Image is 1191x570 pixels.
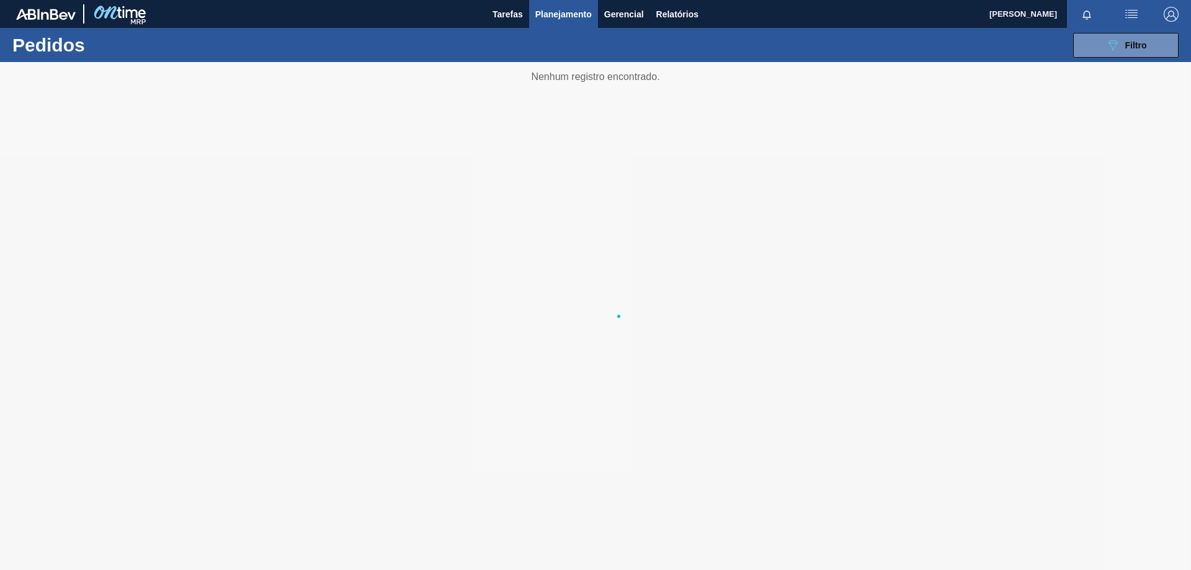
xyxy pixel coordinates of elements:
h1: Pedidos [12,38,198,52]
span: Filtro [1125,40,1147,50]
img: TNhmsLtSVTkK8tSr43FrP2fwEKptu5GPRR3wAAAABJRU5ErkJggg== [16,9,76,20]
span: Gerencial [604,7,644,22]
img: userActions [1124,7,1139,22]
img: Logout [1164,7,1179,22]
button: Notificações [1067,6,1107,23]
span: Relatórios [656,7,698,22]
button: Filtro [1073,33,1179,58]
span: Tarefas [493,7,523,22]
span: Planejamento [535,7,592,22]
